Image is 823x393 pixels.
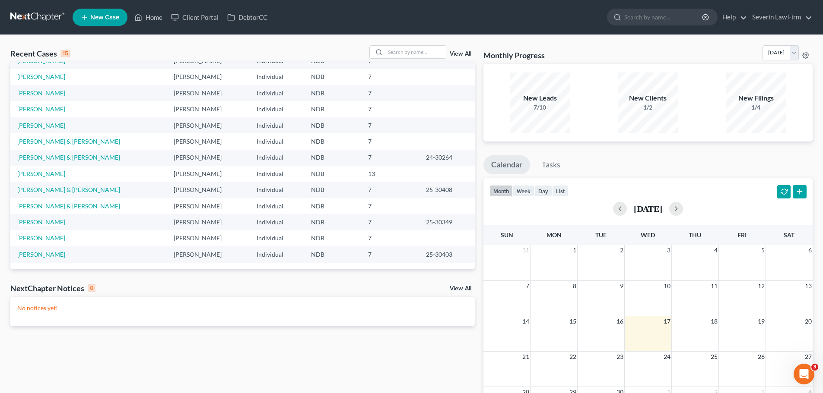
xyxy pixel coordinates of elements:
td: 25-30349 [419,214,475,230]
a: [PERSON_NAME] [17,73,65,80]
span: 23 [616,352,624,362]
a: Client Portal [167,9,223,25]
span: 4 [713,245,718,255]
span: Sat [784,231,794,239]
a: View All [450,286,471,292]
td: NDB [304,166,361,182]
span: 22 [569,352,577,362]
span: 13 [804,281,813,291]
span: 20 [804,316,813,327]
td: Individual [250,182,304,198]
td: 24-30264 [419,150,475,166]
div: 1/2 [618,103,678,112]
span: Fri [737,231,747,239]
span: 24 [663,352,671,362]
td: Individual [250,214,304,230]
span: 26 [757,352,766,362]
td: 7 [361,214,419,230]
a: [PERSON_NAME] [17,251,65,258]
span: Tue [595,231,607,239]
td: [PERSON_NAME] [167,69,250,85]
a: View All [450,51,471,57]
span: 5 [760,245,766,255]
span: 17 [663,316,671,327]
span: 11 [710,281,718,291]
td: Individual [250,133,304,149]
span: 15 [569,316,577,327]
td: [PERSON_NAME] [167,214,250,230]
span: 12 [757,281,766,291]
a: Severin Law Firm [748,9,812,25]
td: Individual [250,101,304,117]
td: 7 [361,101,419,117]
input: Search by name... [624,9,703,25]
td: Individual [250,150,304,166]
td: [PERSON_NAME] [167,85,250,101]
div: Recent Cases [10,48,70,59]
a: [PERSON_NAME] & [PERSON_NAME] [17,154,120,161]
div: 0 [88,284,95,292]
td: [PERSON_NAME] [167,101,250,117]
a: [PERSON_NAME] [17,170,65,177]
td: 7 [361,69,419,85]
div: NextChapter Notices [10,283,95,293]
span: 3 [811,364,818,371]
td: 7 [361,133,419,149]
td: Individual [250,117,304,133]
td: Individual [250,166,304,182]
td: NDB [304,117,361,133]
td: 7 [361,117,419,133]
td: NDB [304,230,361,246]
td: NDB [304,246,361,262]
button: month [489,185,513,197]
td: Individual [250,230,304,246]
a: [PERSON_NAME] [17,89,65,97]
span: Mon [547,231,562,239]
div: New Clients [618,93,678,103]
a: [PERSON_NAME] & [PERSON_NAME] [17,202,120,210]
td: Individual [250,69,304,85]
a: Help [718,9,747,25]
td: [PERSON_NAME] [167,198,250,214]
td: Individual [250,198,304,214]
td: NDB [304,214,361,230]
a: [PERSON_NAME] [17,122,65,129]
a: Calendar [483,155,530,174]
span: 27 [804,352,813,362]
span: 3 [666,245,671,255]
button: list [552,185,569,197]
span: 9 [619,281,624,291]
td: 7 [361,230,419,246]
span: 6 [807,245,813,255]
span: 10 [663,281,671,291]
td: [PERSON_NAME] [167,230,250,246]
td: 25-30408 [419,182,475,198]
input: Search by name... [385,46,446,58]
span: 16 [616,316,624,327]
span: Sun [501,231,513,239]
td: 7 [361,198,419,214]
span: 21 [521,352,530,362]
a: Tasks [534,155,568,174]
span: 18 [710,316,718,327]
div: New Filings [726,93,786,103]
td: 13 [361,166,419,182]
span: Thu [689,231,701,239]
div: 7/10 [510,103,570,112]
td: NDB [304,85,361,101]
td: NDB [304,101,361,117]
a: [PERSON_NAME] [17,105,65,113]
a: [PERSON_NAME] [17,218,65,226]
h2: [DATE] [634,204,662,213]
td: NDB [304,150,361,166]
td: 7 [361,85,419,101]
span: 1 [572,245,577,255]
div: 15 [60,50,70,57]
td: [PERSON_NAME] [167,166,250,182]
td: [PERSON_NAME] [167,246,250,262]
a: [PERSON_NAME] & [PERSON_NAME] [17,138,120,145]
a: DebtorCC [223,9,272,25]
a: [PERSON_NAME] [17,234,65,242]
td: Individual [250,246,304,262]
td: 7 [361,150,419,166]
